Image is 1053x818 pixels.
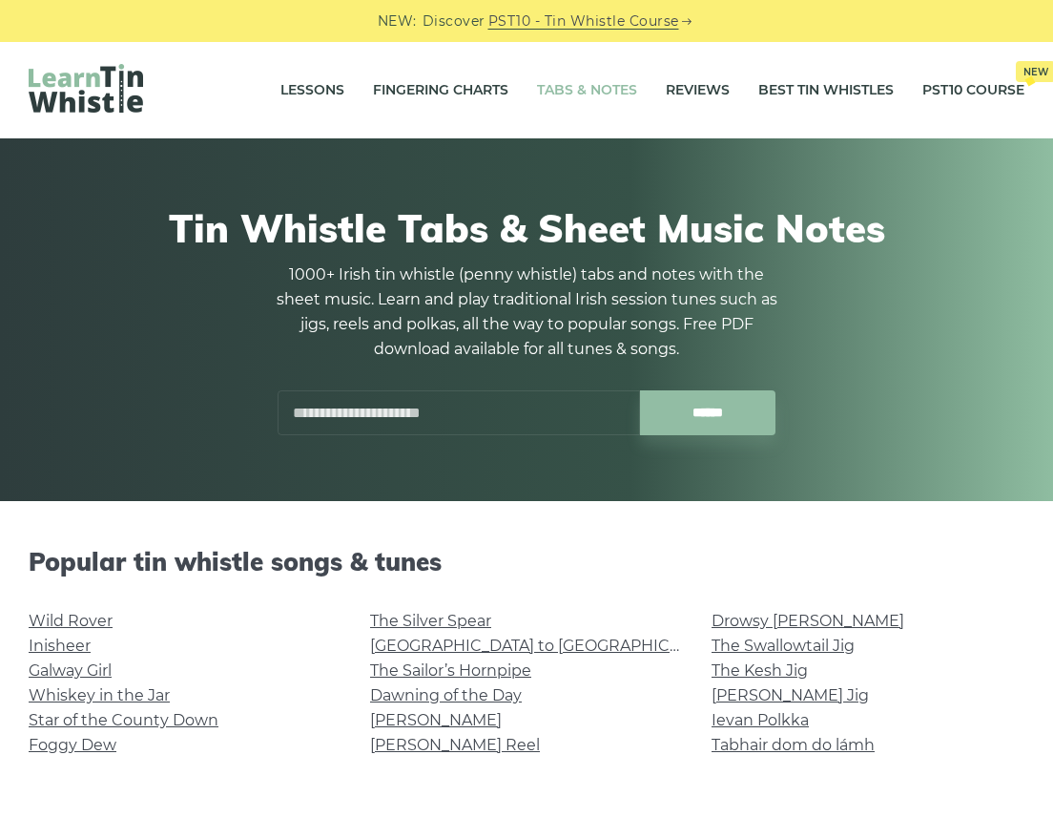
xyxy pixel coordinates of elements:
a: Lessons [280,67,344,115]
a: Drowsy [PERSON_NAME] [712,612,904,630]
a: Reviews [666,67,730,115]
p: 1000+ Irish tin whistle (penny whistle) tabs and notes with the sheet music. Learn and play tradi... [269,262,784,362]
a: Whiskey in the Jar [29,686,170,704]
a: The Kesh Jig [712,661,808,680]
a: [PERSON_NAME] [370,711,502,729]
a: Tabhair dom do lámh [712,736,875,754]
a: PST10 CourseNew [922,67,1024,115]
a: Star of the County Down [29,711,218,729]
a: Tabs & Notes [537,67,637,115]
a: The Sailor’s Hornpipe [370,661,531,680]
a: [PERSON_NAME] Reel [370,736,540,754]
a: Dawning of the Day [370,686,522,704]
img: LearnTinWhistle.com [29,64,143,113]
a: Wild Rover [29,612,113,630]
a: Ievan Polkka [712,711,809,729]
a: The Swallowtail Jig [712,637,855,655]
a: [GEOGRAPHIC_DATA] to [GEOGRAPHIC_DATA] [370,637,722,655]
a: Best Tin Whistles [758,67,894,115]
h1: Tin Whistle Tabs & Sheet Music Notes [38,205,1015,251]
a: Galway Girl [29,661,112,680]
a: Inisheer [29,637,91,655]
a: Foggy Dew [29,736,116,754]
a: Fingering Charts [373,67,508,115]
h2: Popular tin whistle songs & tunes [29,547,1024,577]
a: The Silver Spear [370,612,491,630]
a: [PERSON_NAME] Jig [712,686,869,704]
